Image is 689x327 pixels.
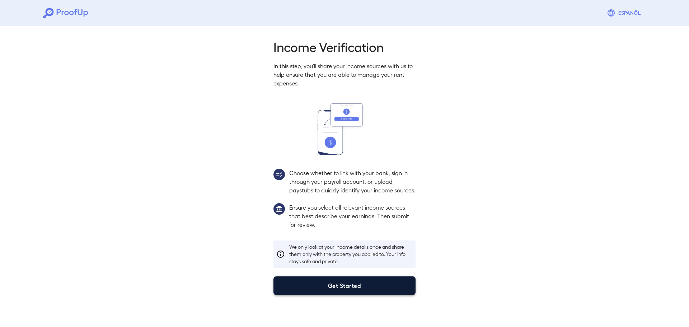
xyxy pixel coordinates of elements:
[289,169,416,195] p: Choose whether to link with your bank, sign in through your payroll account, or upload paystubs t...
[289,243,413,265] p: We only look at your income details once and share them only with the property you applied to. Yo...
[318,103,371,155] img: transfer_money.svg
[273,169,285,180] img: group2.svg
[604,6,646,20] button: Espanõl
[273,203,285,215] img: group1.svg
[289,203,416,229] p: Ensure you select all relevant income sources that best describe your earnings. Then submit for r...
[273,62,416,88] p: In this step, you'll share your income sources with us to help ensure that you are able to manage...
[273,39,416,55] h2: Income Verification
[273,276,416,295] button: Get Started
